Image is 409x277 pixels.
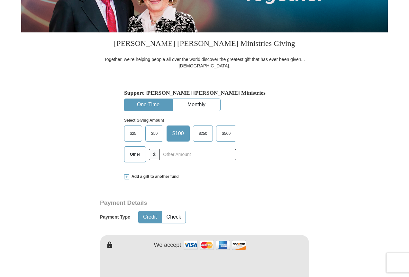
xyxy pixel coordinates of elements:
[149,149,160,160] span: $
[129,174,179,179] span: Add a gift to another fund
[154,242,181,249] h4: We accept
[124,90,285,96] h5: Support [PERSON_NAME] [PERSON_NAME] Ministries
[183,238,247,252] img: credit cards accepted
[127,129,140,138] span: $25
[124,99,172,111] button: One-Time
[139,211,161,223] button: Credit
[195,129,211,138] span: $250
[169,129,187,138] span: $100
[159,149,236,160] input: Other Amount
[127,150,143,159] span: Other
[100,32,309,56] h3: [PERSON_NAME] [PERSON_NAME] Ministries Giving
[124,118,164,123] strong: Select Giving Amount
[100,56,309,69] div: Together, we're helping people all over the world discover the greatest gift that has ever been g...
[173,99,220,111] button: Monthly
[219,129,234,138] span: $500
[148,129,161,138] span: $50
[100,199,264,207] h3: Payment Details
[100,214,130,220] h5: Payment Type
[162,211,186,223] button: Check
